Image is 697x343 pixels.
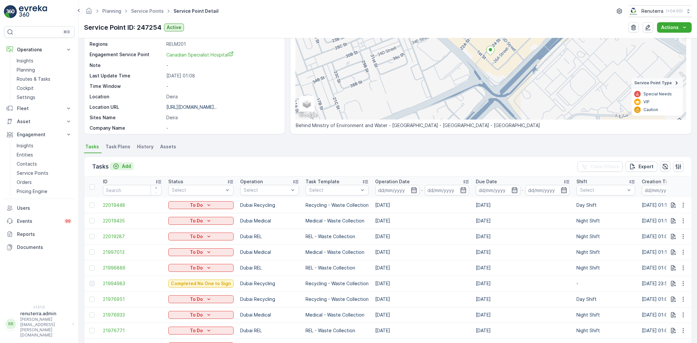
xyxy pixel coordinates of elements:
p: Add [122,163,131,170]
p: Dubai Recycling [240,296,299,302]
span: Canadian Specialist Hospital [166,52,234,57]
p: Select [309,187,358,193]
div: Toggle Row Selected [90,203,95,208]
td: [DATE] [372,276,473,291]
button: Export [625,161,657,172]
p: Medical - Waste Collection [306,249,369,255]
a: Service Points [131,8,164,14]
p: REL - Waste Collection [306,265,369,271]
input: dd/mm/yyyy [525,185,570,195]
p: Clear Filters [590,163,619,170]
p: Events [17,218,60,224]
p: Regions [90,41,164,47]
p: Caution [643,107,658,112]
p: To Do [190,327,203,334]
td: [DATE] [473,213,573,229]
a: 21976771 [103,327,162,334]
button: To Do [168,311,234,319]
div: Toggle Row Selected [90,265,95,270]
p: To Do [190,233,203,240]
td: [DATE] [372,244,473,260]
td: [DATE] [372,260,473,276]
button: Add [110,162,134,170]
button: To Do [168,217,234,225]
p: Tasks [92,162,109,171]
p: Recycling - Waste Collection [306,202,369,208]
p: Routes & Tasks [17,76,50,82]
summary: Service Point Type [632,78,683,88]
p: Engagement Service Point [90,51,164,58]
p: - [522,186,524,194]
div: Toggle Row Selected [90,297,95,302]
p: Night Shift [576,218,635,224]
a: Orders [14,178,75,187]
p: Special Needs [643,91,672,97]
td: [DATE] [473,244,573,260]
a: Cockpit [14,84,75,93]
a: Insights [14,56,75,65]
p: Operations [17,46,61,53]
a: 21996886 [103,265,162,271]
p: Location [90,93,164,100]
p: ⌘B [63,29,70,35]
a: 21976933 [103,312,162,318]
p: - [576,280,635,287]
button: To Do [168,295,234,303]
div: Toggle Row Selected [90,312,95,318]
button: Asset [4,115,75,128]
p: ( +04:00 ) [666,8,683,14]
a: Entities [14,150,75,159]
p: REL - Waste Collection [306,327,369,334]
a: 22019287 [103,233,162,240]
p: Reports [17,231,72,237]
p: Night Shift [576,249,635,255]
p: Orders [17,179,32,186]
input: dd/mm/yyyy [375,185,420,195]
p: renuterra.admin [20,310,69,317]
p: To Do [190,202,203,208]
button: Completed No One to Sign [168,280,234,287]
p: Dubai Medical [240,218,299,224]
p: Planning [17,67,35,73]
a: Open this area in Google Maps (opens a new window) [297,111,319,120]
a: 21994983 [103,280,162,287]
p: Asset [17,118,61,125]
button: Engagement [4,128,75,141]
td: [DATE] [473,323,573,338]
button: Operations [4,43,75,56]
p: Dubai Recycling [240,280,299,287]
p: Deira [166,93,278,100]
input: dd/mm/yyyy [425,185,470,195]
p: Sites Name [90,114,164,121]
p: Operation Date [375,178,410,185]
a: 21997013 [103,249,162,255]
p: Documents [17,244,72,251]
a: 22019448 [103,202,162,208]
div: Toggle Row Selected [90,328,95,333]
p: Dubai REL [240,327,299,334]
input: Search [103,185,162,195]
td: [DATE] [473,307,573,323]
p: Select [580,187,625,193]
p: Dubai Recycling [240,202,299,208]
p: RELM201 [166,41,278,47]
p: Location URL [90,104,164,110]
a: 22019435 [103,218,162,224]
a: Events99 [4,215,75,228]
a: Planning [14,65,75,74]
p: To Do [190,312,203,318]
p: Night Shift [576,312,635,318]
p: - [166,62,278,69]
img: Google [297,111,319,120]
a: Service Points [14,169,75,178]
span: Tasks [85,143,99,150]
span: v 1.51.0 [4,305,75,309]
div: Toggle Row Selected [90,281,95,286]
p: VIP [643,99,650,105]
